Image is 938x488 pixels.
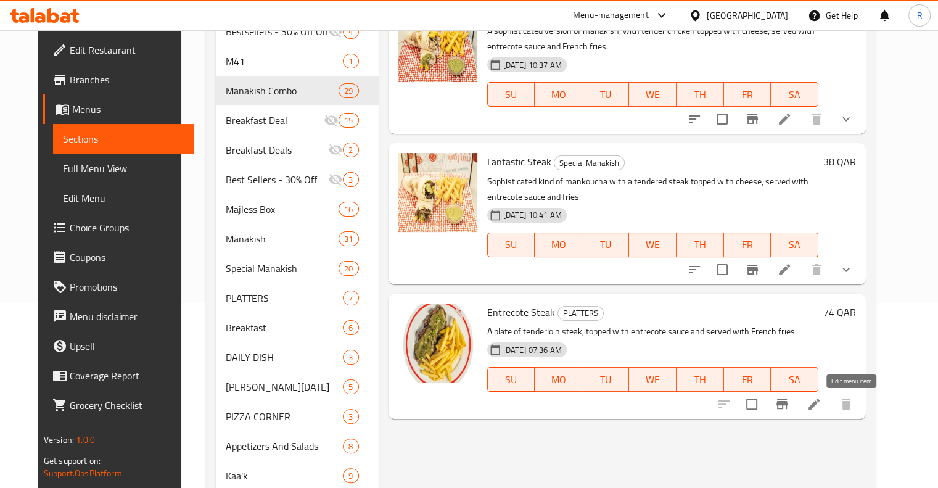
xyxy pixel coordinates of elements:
div: items [343,172,358,187]
button: show more [831,255,861,284]
button: show more [831,104,861,134]
span: 3 [344,352,358,363]
div: PIZZA CORNER3 [216,402,379,431]
span: Appetizers And Salads [226,439,343,453]
button: SA [771,82,818,107]
button: sort-choices [680,104,709,134]
button: SA [771,367,818,392]
span: Promotions [70,279,184,294]
span: SA [776,236,813,254]
button: FR [724,367,771,392]
span: FR [729,371,767,389]
div: Majless Box [226,202,339,217]
div: Breakfast Deal15 [216,105,379,135]
div: items [343,291,358,305]
span: TH [681,236,719,254]
span: Select to update [709,106,735,132]
button: SU [487,82,535,107]
span: FR [729,236,767,254]
span: 15 [339,115,358,126]
span: 7 [344,292,358,304]
svg: Inactive section [328,172,343,187]
span: Version: [44,432,74,448]
span: TH [681,371,719,389]
button: Branch-specific-item [767,389,797,419]
span: MO [540,86,577,104]
a: Edit menu item [777,262,792,277]
button: MO [535,233,582,257]
div: Majless Box16 [216,194,379,224]
span: SU [493,236,530,254]
span: Kaa'k [226,468,343,483]
p: Sophisticated kind of mankoucha with a tendered steak topped with cheese, served with entrecote s... [487,174,819,205]
div: Breakfast6 [216,313,379,342]
button: WE [629,82,677,107]
div: Best Sellers - 30% Off3 [216,165,379,194]
div: Special Manakish [226,261,339,276]
button: TH [677,367,724,392]
span: Select to update [739,391,765,417]
span: Entrecote Steak [487,303,555,321]
button: WE [629,367,677,392]
span: WE [634,86,672,104]
a: Sections [53,124,194,154]
div: items [343,143,358,157]
span: SA [776,86,813,104]
a: Coupons [43,242,194,272]
div: MOCHTAH RAMADAN [226,379,343,394]
a: Menu disclaimer [43,302,194,331]
span: [DATE] 10:41 AM [498,209,567,221]
svg: Show Choices [839,112,854,126]
a: Edit Restaurant [43,35,194,65]
span: Get support on: [44,453,101,469]
span: Upsell [70,339,184,354]
button: SA [771,233,818,257]
span: 1.0.0 [76,432,95,448]
span: PLATTERS [226,291,343,305]
div: Special Manakish [554,155,625,170]
button: Branch-specific-item [738,104,767,134]
span: Grocery Checklist [70,398,184,413]
span: Edit Menu [63,191,184,205]
span: SU [493,86,530,104]
span: 4 [344,26,358,38]
span: 6 [344,322,358,334]
div: Manakish [226,231,339,246]
div: items [339,202,358,217]
span: Special Manakish [554,156,624,170]
span: Coupons [70,250,184,265]
span: R [916,9,922,22]
a: Edit menu item [777,112,792,126]
span: Breakfast Deals [226,143,328,157]
button: TU [582,82,630,107]
a: Menus [43,94,194,124]
div: Appetizers And Salads8 [216,431,379,461]
button: delete [802,255,831,284]
span: TU [587,371,625,389]
a: Promotions [43,272,194,302]
span: Branches [70,72,184,87]
span: TU [587,236,625,254]
span: WE [634,371,672,389]
div: Breakfast Deal [226,113,324,128]
a: Grocery Checklist [43,391,194,420]
div: items [343,350,358,365]
a: Support.OpsPlatform [44,465,122,481]
div: Special Manakish20 [216,254,379,283]
span: Breakfast [226,320,343,335]
button: TU [582,233,630,257]
span: 2 [344,144,358,156]
div: Manakish31 [216,224,379,254]
span: PLATTERS [558,306,603,320]
span: TU [587,86,625,104]
div: M411 [216,46,379,76]
span: [PERSON_NAME][DATE] [226,379,343,394]
div: items [343,320,358,335]
span: Coverage Report [70,368,184,383]
div: items [343,379,358,394]
span: 8 [344,440,358,452]
div: items [343,54,358,68]
span: M41 [226,54,343,68]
